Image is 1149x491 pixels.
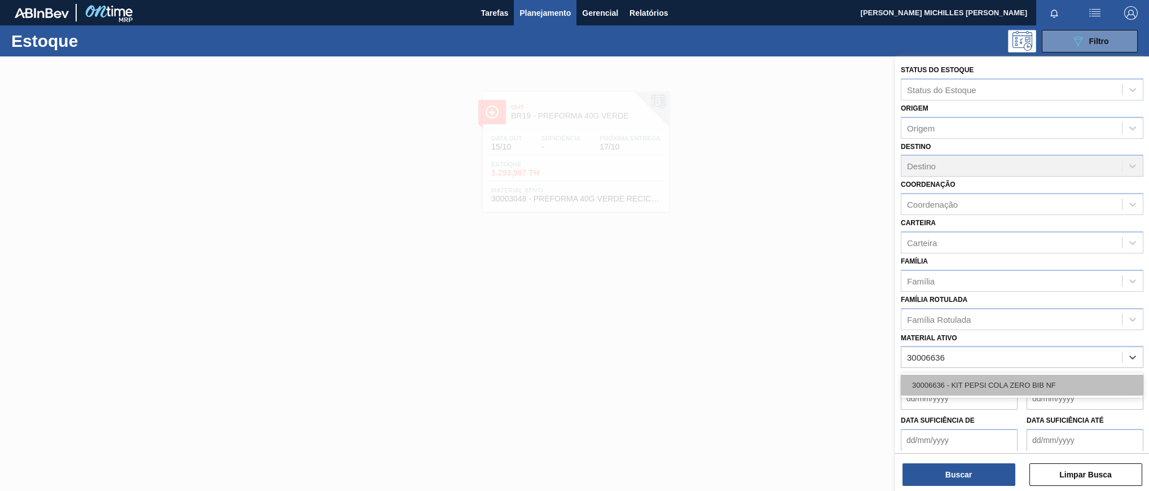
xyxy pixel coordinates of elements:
[11,34,182,47] h1: Estoque
[1124,6,1138,20] img: Logout
[901,429,1018,451] input: dd/mm/yyyy
[1027,429,1143,451] input: dd/mm/yyyy
[907,200,958,209] div: Coordenação
[1027,387,1143,410] input: dd/mm/yyyy
[901,219,936,227] label: Carteira
[901,181,956,188] label: Coordenação
[907,238,937,247] div: Carteira
[1008,30,1036,52] div: Pogramando: nenhum usuário selecionado
[1042,30,1138,52] button: Filtro
[481,6,508,20] span: Tarefas
[1089,37,1109,46] span: Filtro
[901,296,967,304] label: Família Rotulada
[1088,6,1102,20] img: userActions
[520,6,571,20] span: Planejamento
[907,85,976,94] div: Status do Estoque
[901,334,957,342] label: Material ativo
[907,123,935,133] div: Origem
[1036,5,1072,21] button: Notificações
[901,375,1143,396] div: 30006636 - KIT PEPSI COLA ZERO BIB NF
[15,8,69,18] img: TNhmsLtSVTkK8tSr43FrP2fwEKptu5GPRR3wAAAABJRU5ErkJggg==
[907,276,935,286] div: Família
[901,257,928,265] label: Família
[901,104,928,112] label: Origem
[629,6,668,20] span: Relatórios
[901,417,975,424] label: Data suficiência de
[907,314,971,324] div: Família Rotulada
[1027,417,1104,424] label: Data suficiência até
[901,66,974,74] label: Status do Estoque
[901,387,1018,410] input: dd/mm/yyyy
[901,143,931,151] label: Destino
[582,6,618,20] span: Gerencial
